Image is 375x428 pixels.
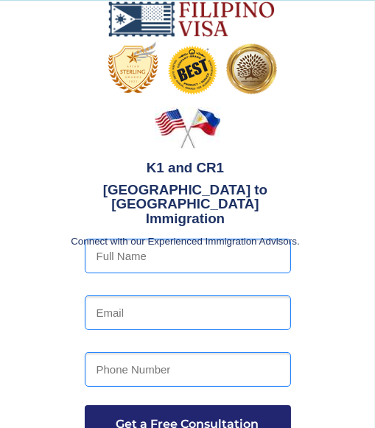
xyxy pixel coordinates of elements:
strong: [GEOGRAPHIC_DATA] to [GEOGRAPHIC_DATA] Immigration [102,182,267,226]
strong: K1 and CR1 [146,160,223,175]
span: Connect with our Experienced Immigration Advisors. [71,236,300,247]
input: Full Name [85,239,291,273]
input: Email [85,295,291,330]
input: Phone Number [85,352,291,387]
